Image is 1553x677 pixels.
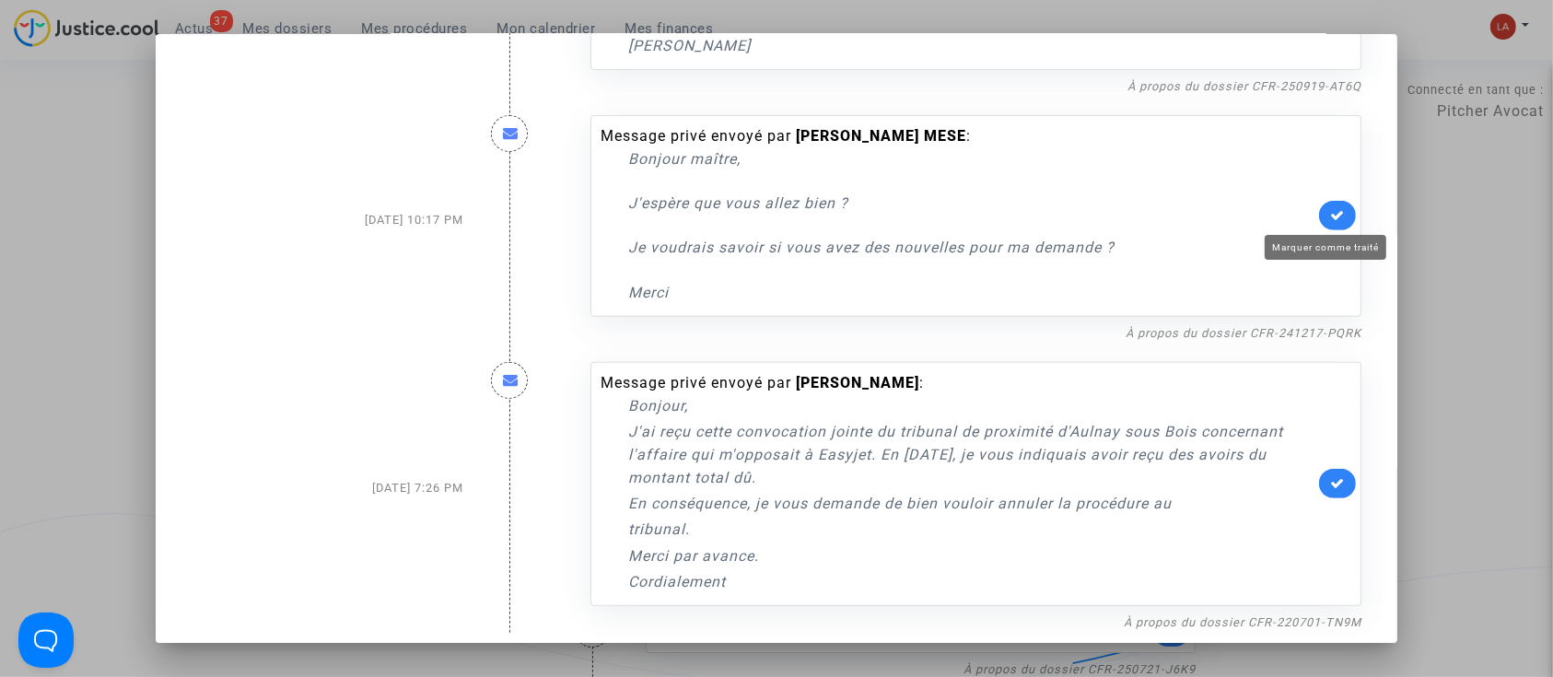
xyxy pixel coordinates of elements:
[178,97,477,344] div: [DATE] 10:17 PM
[1127,79,1361,93] a: À propos du dossier CFR-250919-AT6Q
[628,570,1314,593] p: Cordialement
[628,544,1314,567] p: Merci par avance.
[628,147,1314,170] p: Bonjour maître,
[1124,615,1361,629] a: À propos du dossier CFR-220701-TN9M
[18,613,74,668] iframe: Help Scout Beacon - Open
[628,394,1314,417] p: Bonjour,
[628,420,1314,489] p: J'ai reçu cette convocation jointe du tribunal de proximité d'Aulnay sous Bois concernant l'affai...
[796,127,966,145] b: [PERSON_NAME] MESE
[628,281,1314,304] p: Merci
[628,492,1314,515] p: En conséquence, je vous demande de bien vouloir annuler la procédure au
[628,34,1314,57] p: [PERSON_NAME]
[1126,326,1361,340] a: À propos du dossier CFR-241217-PQRK
[628,518,1314,541] p: tribunal.
[178,344,477,633] div: [DATE] 7:26 PM
[628,192,1314,215] p: J'espère que vous allez bien ?
[601,372,1314,593] div: Message privé envoyé par :
[601,125,1314,304] div: Message privé envoyé par :
[628,236,1314,259] p: Je voudrais savoir si vous avez des nouvelles pour ma demande ?
[796,374,919,391] b: [PERSON_NAME]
